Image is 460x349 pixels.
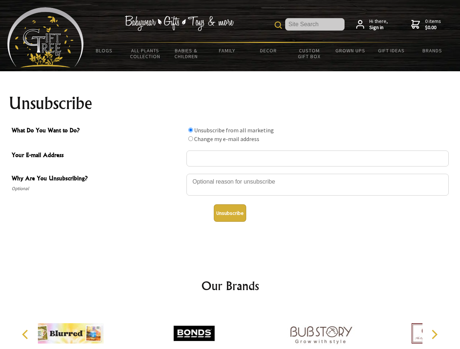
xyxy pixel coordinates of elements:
strong: $0.00 [425,24,441,31]
a: 0 items$0.00 [411,18,441,31]
label: Unsubscribe from all marketing [194,127,274,134]
a: Decor [248,43,289,58]
span: What Do You Want to Do? [12,126,183,136]
h1: Unsubscribe [9,95,452,112]
a: All Plants Collection [125,43,166,64]
h2: Our Brands [15,277,446,294]
label: Change my e-mail address [194,135,259,143]
strong: Sign in [369,24,388,31]
button: Previous [18,326,34,342]
a: Babies & Children [166,43,207,64]
button: Unsubscribe [214,204,246,222]
input: What Do You Want to Do? [188,136,193,141]
span: Your E-mail Address [12,151,183,161]
a: Family [207,43,248,58]
a: BLOGS [84,43,125,58]
span: Hi there, [369,18,388,31]
span: Optional [12,184,183,193]
input: What Do You Want to Do? [188,128,193,132]
span: 0 items [425,18,441,31]
button: Next [426,326,442,342]
img: Babywear - Gifts - Toys & more [125,16,234,31]
a: Brands [412,43,453,58]
a: Gift Ideas [371,43,412,58]
input: Your E-mail Address [186,151,449,167]
img: product search [275,21,282,29]
a: Hi there,Sign in [356,18,388,31]
img: Babyware - Gifts - Toys and more... [7,7,84,68]
span: Why Are You Unsubscribing? [12,174,183,184]
input: Site Search [285,18,345,31]
a: Grown Ups [330,43,371,58]
textarea: Why Are You Unsubscribing? [186,174,449,196]
a: Custom Gift Box [289,43,330,64]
